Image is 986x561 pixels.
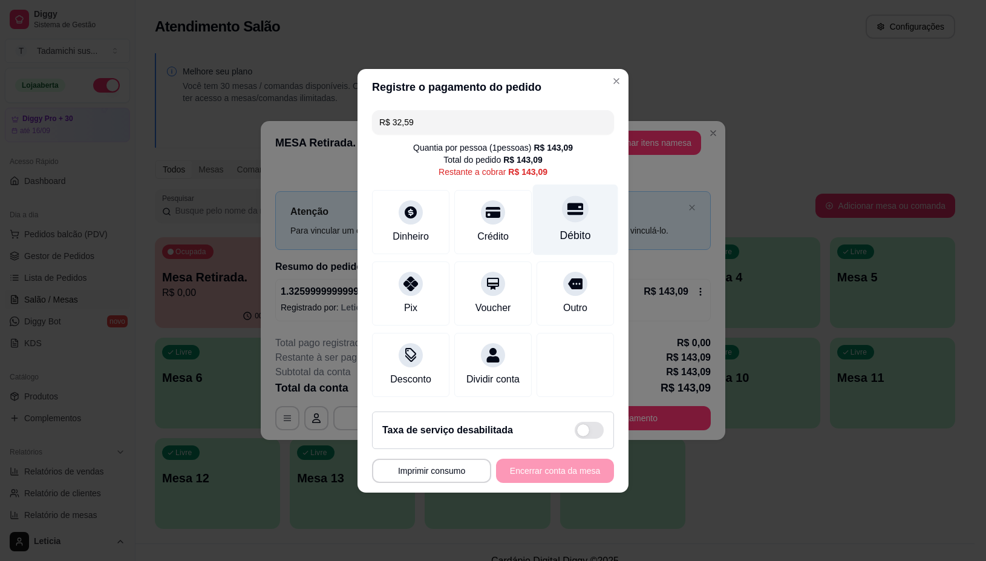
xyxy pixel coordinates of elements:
div: Dividir conta [466,372,520,387]
div: Crédito [477,229,509,244]
div: Total do pedido [443,154,543,166]
div: Pix [404,301,417,315]
button: Imprimir consumo [372,459,491,483]
div: R$ 143,09 [534,142,573,154]
div: Débito [560,228,591,243]
div: Desconto [390,372,431,387]
div: Voucher [475,301,511,315]
div: R$ 143,09 [503,154,543,166]
input: Ex.: hambúrguer de cordeiro [379,110,607,134]
header: Registre o pagamento do pedido [358,69,628,105]
div: Quantia por pessoa ( 1 pessoas) [413,142,573,154]
div: Restante a cobrar [439,166,547,178]
h2: Taxa de serviço desabilitada [382,423,513,438]
div: Dinheiro [393,229,429,244]
div: Outro [563,301,587,315]
div: R$ 143,09 [508,166,547,178]
button: Close [607,71,626,91]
